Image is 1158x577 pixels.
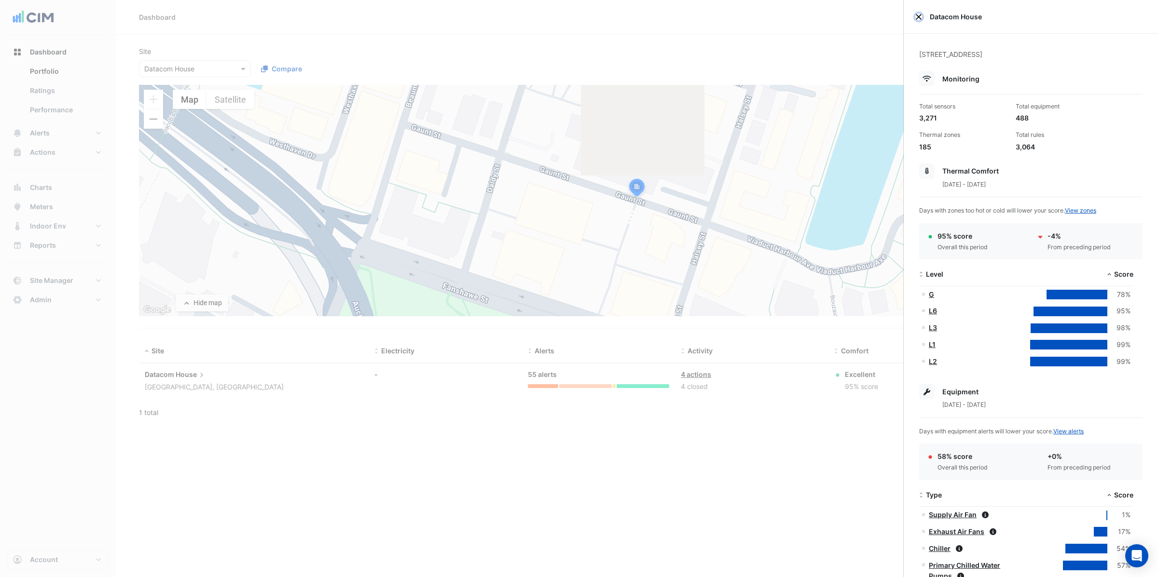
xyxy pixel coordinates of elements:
span: Days with equipment alerts will lower your score. [919,428,1084,435]
div: Overall this period [937,463,988,472]
span: Type [926,491,942,499]
div: 185 [919,142,1008,152]
a: L2 [929,357,937,365]
a: G [929,290,934,298]
div: 78% [1107,289,1130,300]
div: 488 [1016,113,1104,123]
a: Chiller [929,544,951,552]
span: [DATE] - [DATE] [942,181,986,188]
span: Equipment [942,388,979,396]
div: 98% [1107,322,1130,334]
div: 3,271 [919,113,1008,123]
span: Score [1114,491,1133,499]
div: Total rules [1016,131,1104,139]
div: + 0% [1048,451,1111,461]
span: [DATE] - [DATE] [942,401,986,408]
div: [STREET_ADDRESS] [919,49,1143,71]
span: Datacom House [930,12,1146,22]
div: 3,064 [1016,142,1104,152]
div: 95% [1107,306,1130,317]
div: Thermal zones [919,131,1008,139]
a: L1 [929,340,936,349]
a: Exhaust Air Fans [929,527,984,536]
span: Thermal Comfort [942,167,999,175]
div: 99% [1107,356,1130,367]
span: Days with zones too hot or cold will lower your score. [919,207,1096,214]
div: Open Intercom Messenger [1125,544,1148,567]
span: Monitoring [942,75,979,83]
a: Supply Air Fan [929,510,977,519]
a: L6 [929,307,937,315]
div: -4% [1048,231,1111,241]
a: L3 [929,323,937,332]
a: View zones [1065,207,1096,214]
span: Level [926,270,943,278]
div: 17% [1107,526,1130,537]
div: 1% [1107,510,1130,521]
div: 58% score [937,451,988,461]
div: 95% score [937,231,988,241]
div: Total sensors [919,102,1008,111]
button: Close [915,13,922,20]
div: From preceding period [1048,243,1111,252]
div: Total equipment [1016,102,1104,111]
span: Score [1114,270,1133,278]
div: 99% [1107,339,1130,350]
div: 57% [1107,560,1130,571]
div: 54% [1107,543,1130,554]
a: View alerts [1053,428,1084,435]
div: From preceding period [1048,463,1111,472]
div: Overall this period [937,243,988,252]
